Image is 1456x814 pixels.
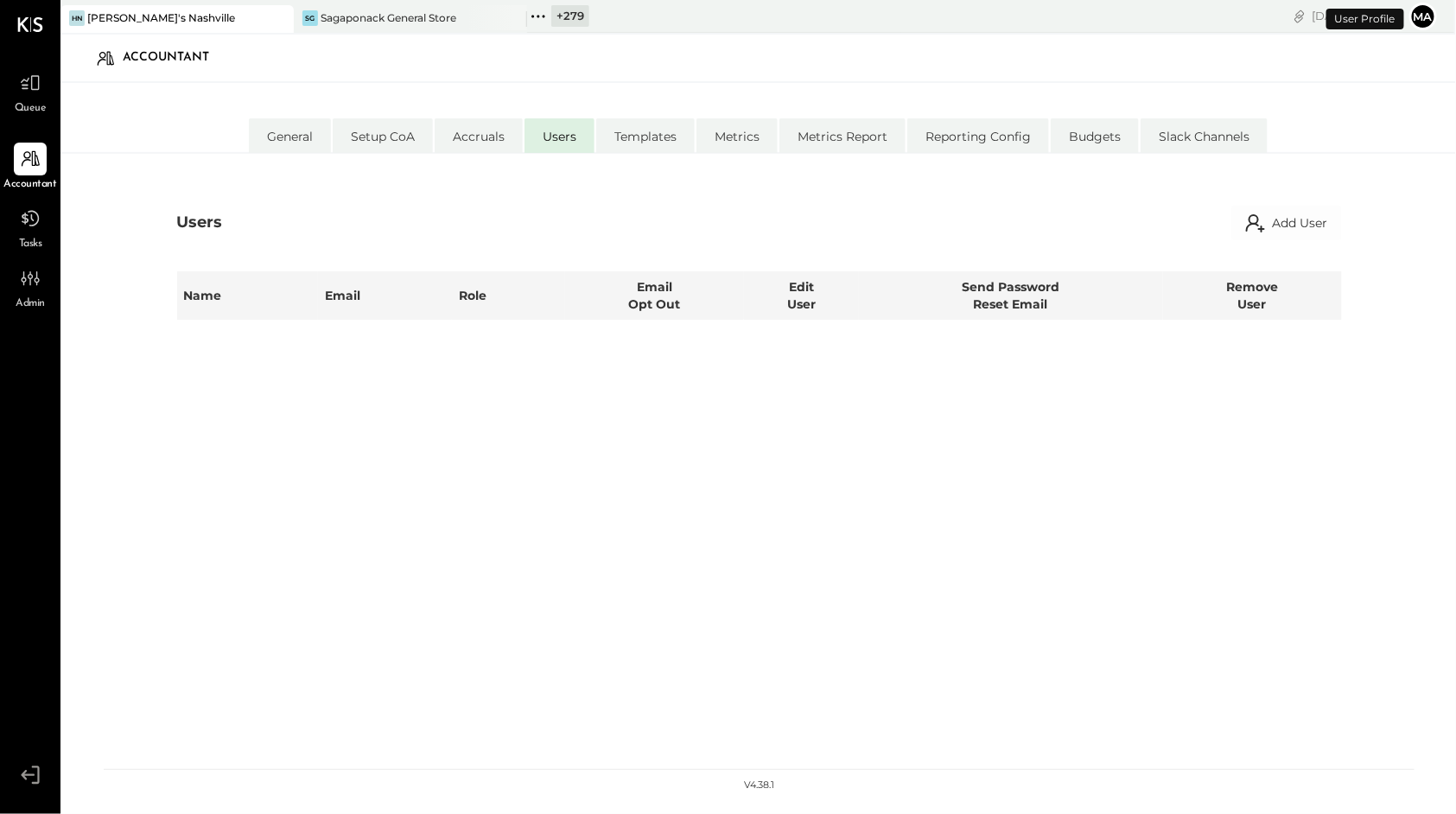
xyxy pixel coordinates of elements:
[1141,118,1268,153] li: Slack Channels
[525,118,594,153] li: Users
[1,67,60,117] a: Queue
[16,296,45,312] span: Admin
[907,118,1049,153] li: Reporting Config
[551,5,589,27] div: + 279
[333,118,433,153] li: Setup CoA
[1,262,60,312] a: Admin
[1291,7,1308,25] div: copy link
[452,271,565,320] th: Role
[1326,9,1404,29] div: User Profile
[565,271,744,320] th: Email Opt Out
[19,237,42,252] span: Tasks
[1,202,60,252] a: Tasks
[744,779,774,792] div: v 4.38.1
[69,10,85,26] div: HN
[302,10,318,26] div: SG
[1051,118,1139,153] li: Budgets
[4,177,57,193] span: Accountant
[744,271,859,320] th: Edit User
[1313,8,1405,24] div: [DATE]
[177,212,223,234] div: Users
[779,118,906,153] li: Metrics Report
[15,101,47,117] span: Queue
[859,271,1162,320] th: Send Password Reset Email
[1409,3,1437,30] button: Ma
[696,118,778,153] li: Metrics
[1,143,60,193] a: Accountant
[435,118,523,153] li: Accruals
[177,271,318,320] th: Name
[596,118,695,153] li: Templates
[1231,206,1342,240] button: Add User
[1163,271,1342,320] th: Remove User
[87,10,235,25] div: [PERSON_NAME]'s Nashville
[321,10,456,25] div: Sagaponack General Store
[318,271,452,320] th: Email
[249,118,331,153] li: General
[123,44,226,72] div: Accountant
